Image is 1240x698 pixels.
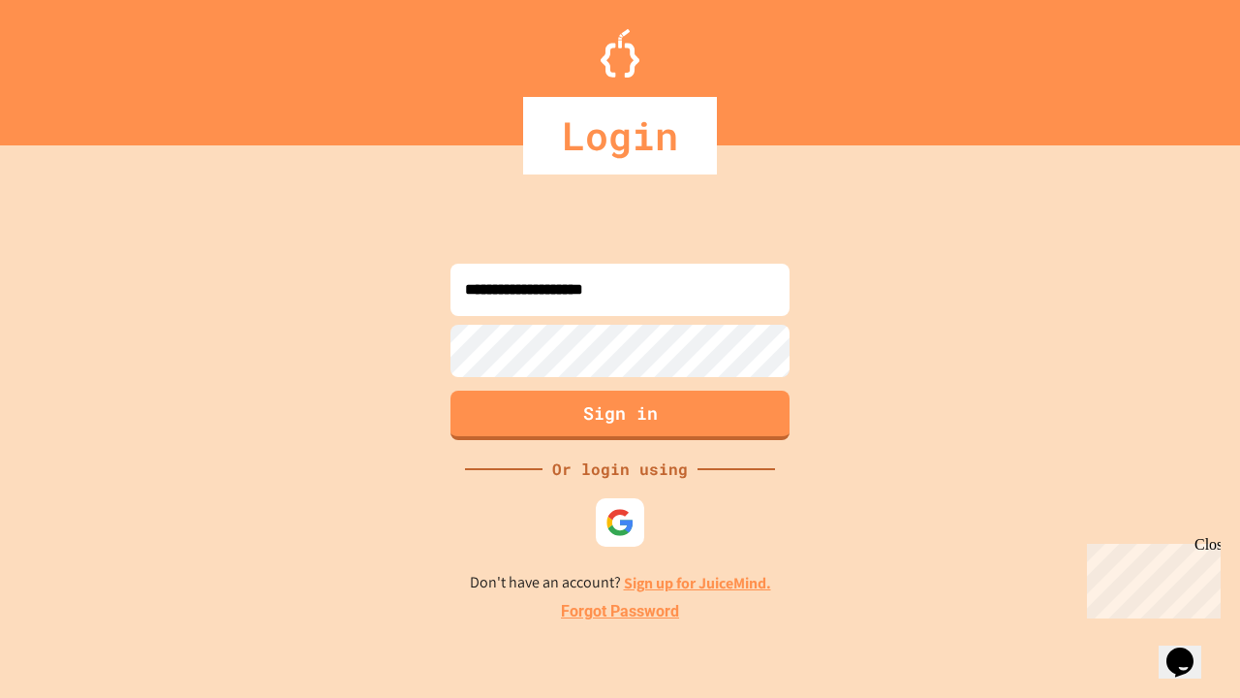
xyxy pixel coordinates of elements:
img: Logo.svg [601,29,639,78]
iframe: chat widget [1159,620,1221,679]
div: Or login using [542,458,697,481]
div: Login [523,97,717,174]
button: Sign in [450,391,790,440]
p: Don't have an account? [470,571,771,595]
img: google-icon.svg [605,508,635,537]
a: Sign up for JuiceMind. [624,573,771,593]
a: Forgot Password [561,600,679,623]
div: Chat with us now!Close [8,8,134,123]
iframe: chat widget [1079,536,1221,619]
